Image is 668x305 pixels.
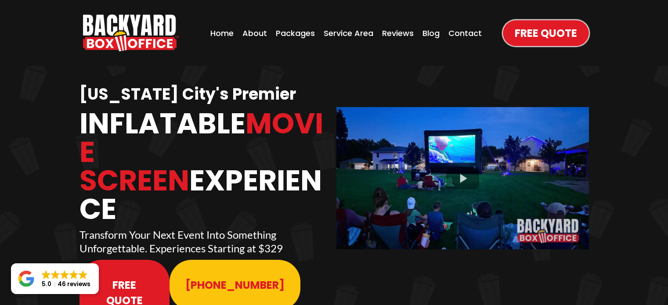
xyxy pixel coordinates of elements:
[273,25,318,42] a: Packages
[79,84,332,105] h1: [US_STATE] City's Premier
[503,20,589,46] a: Free Quote
[208,25,236,42] a: Home
[79,109,332,223] h1: Inflatable Experience
[185,277,285,293] span: [PHONE_NUMBER]
[321,25,376,42] a: Service Area
[420,25,442,42] a: Blog
[83,14,179,51] a: https://www.backyardboxoffice.com
[79,104,323,201] span: Movie Screen
[515,25,577,41] span: Free Quote
[83,14,179,51] img: Backyard Box Office
[79,228,332,255] p: Transform Your Next Event Into Something Unforgettable. Experiences Starting at $329
[379,25,416,42] a: Reviews
[240,25,270,42] a: About
[11,263,99,294] a: Close GoogleGoogleGoogleGoogleGoogle 5.046 reviews
[446,25,484,42] a: Contact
